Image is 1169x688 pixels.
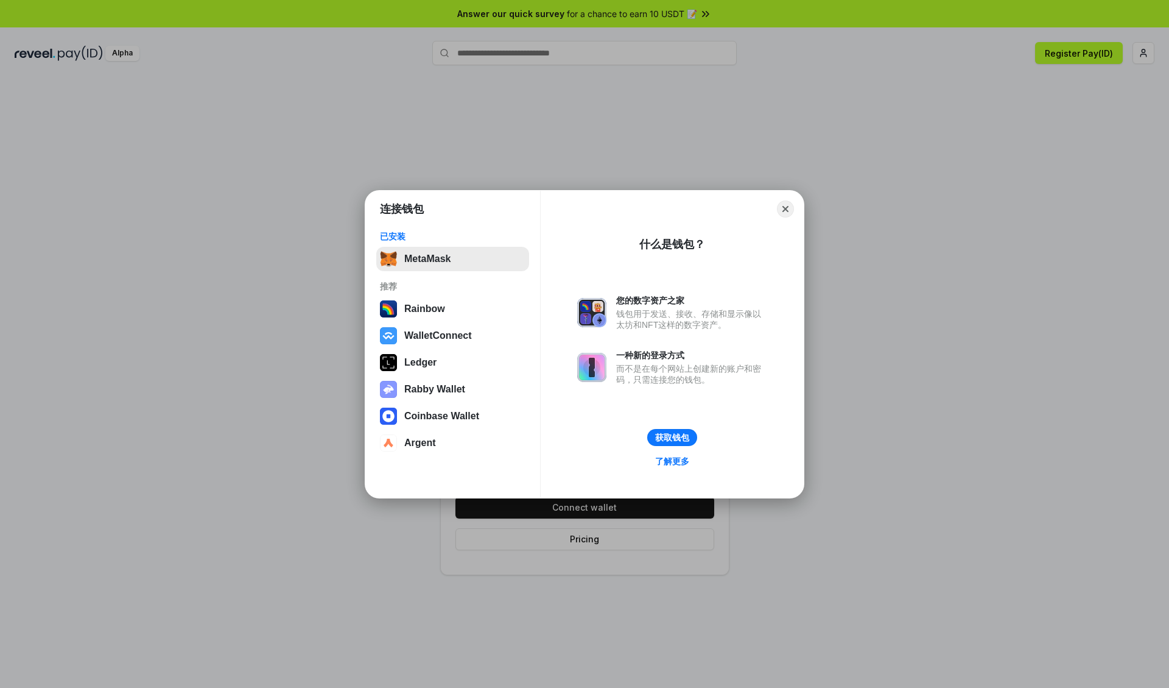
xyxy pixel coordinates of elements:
[380,408,397,425] img: svg+xml,%3Csvg%20width%3D%2228%22%20height%3D%2228%22%20viewBox%3D%220%200%2028%2028%22%20fill%3D...
[616,308,767,330] div: 钱包用于发送、接收、存储和显示像以太坊和NFT这样的数字资产。
[380,327,397,344] img: svg+xml,%3Csvg%20width%3D%2228%22%20height%3D%2228%22%20viewBox%3D%220%200%2028%2028%22%20fill%3D...
[376,324,529,348] button: WalletConnect
[655,456,689,467] div: 了解更多
[639,237,705,252] div: 什么是钱包？
[404,357,437,368] div: Ledger
[376,297,529,321] button: Rainbow
[376,377,529,402] button: Rabby Wallet
[404,254,451,264] div: MetaMask
[577,353,606,382] img: svg+xml,%3Csvg%20xmlns%3D%22http%3A%2F%2Fwww.w3.org%2F2000%2Fsvg%22%20fill%3D%22none%22%20viewBox...
[376,350,529,375] button: Ledger
[404,384,465,395] div: Rabby Wallet
[380,202,424,216] h1: 连接钱包
[648,453,697,469] a: 了解更多
[404,411,479,422] div: Coinbase Wallet
[376,404,529,428] button: Coinbase Wallet
[577,298,606,327] img: svg+xml,%3Csvg%20xmlns%3D%22http%3A%2F%2Fwww.w3.org%2F2000%2Fsvg%22%20fill%3D%22none%22%20viewBox...
[380,381,397,398] img: svg+xml,%3Csvg%20xmlns%3D%22http%3A%2F%2Fwww.w3.org%2F2000%2Fsvg%22%20fill%3D%22none%22%20viewBox...
[376,431,529,455] button: Argent
[380,281,525,292] div: 推荐
[380,354,397,371] img: svg+xml,%3Csvg%20xmlns%3D%22http%3A%2F%2Fwww.w3.org%2F2000%2Fsvg%22%20width%3D%2228%22%20height%3...
[777,200,794,218] button: Close
[404,438,436,449] div: Argent
[616,350,767,361] div: 一种新的登录方式
[380,231,525,242] div: 已安装
[404,303,445,314] div: Rainbow
[380,250,397,268] img: svg+xml,%3Csvg%20fill%3D%22none%22%20height%3D%2233%22%20viewBox%3D%220%200%2035%2033%22%20width%...
[616,295,767,306] div: 您的数字资产之家
[655,432,689,443] div: 获取钱包
[380,300,397,317] img: svg+xml,%3Csvg%20width%3D%22120%22%20height%3D%22120%22%20viewBox%3D%220%200%20120%20120%22%20fil...
[647,429,697,446] button: 获取钱包
[376,247,529,271] button: MetaMask
[616,363,767,385] div: 而不是在每个网站上创建新的账户和密码，只需连接您的钱包。
[380,434,397,452] img: svg+xml,%3Csvg%20width%3D%2228%22%20height%3D%2228%22%20viewBox%3D%220%200%2028%2028%22%20fill%3D...
[404,330,472,341] div: WalletConnect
